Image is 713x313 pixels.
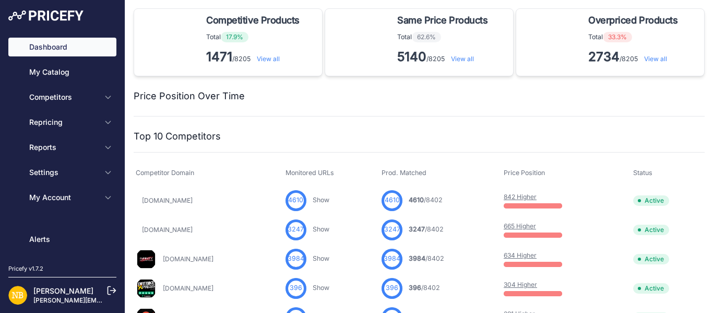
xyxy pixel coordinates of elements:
a: Dashboard [8,38,116,56]
span: 3247 [409,225,425,233]
span: Active [633,254,669,264]
a: 304 Higher [504,281,537,288]
nav: Sidebar [8,38,116,288]
span: 4610 [385,195,400,205]
p: /8205 [588,49,682,65]
span: Competitors [29,92,98,102]
span: 4610 [409,196,424,204]
h2: Price Position Over Time [134,89,245,103]
p: Total [397,32,492,42]
span: 396 [409,284,421,292]
button: Reports [8,138,116,157]
div: Pricefy v1.7.2 [8,264,43,273]
a: 396/8402 [409,284,440,292]
span: Status [633,169,652,177]
strong: 5140 [397,49,426,64]
span: 3247 [384,225,400,235]
span: 3984 [384,254,400,264]
a: [DOMAIN_NAME] [142,196,193,204]
strong: 1471 [206,49,232,64]
span: 4610 [288,195,303,205]
span: 3984 [409,254,425,262]
span: 62.6% [412,32,441,42]
span: Repricing [29,117,98,127]
span: Active [633,195,669,206]
span: My Account [29,192,98,203]
p: Total [588,32,682,42]
button: My Account [8,188,116,207]
span: 3984 [288,254,304,264]
a: Show [313,225,329,233]
a: 842 Higher [504,193,537,201]
span: Overpriced Products [588,13,678,28]
a: My Catalog [8,63,116,82]
span: 33.3% [603,32,632,42]
a: [DOMAIN_NAME] [163,255,213,263]
span: 396 [386,283,398,293]
p: /8205 [397,49,492,65]
span: 17.9% [221,32,248,42]
a: [DOMAIN_NAME] [163,284,213,292]
span: Monitored URLs [286,169,334,177]
a: Show [313,254,329,262]
a: [PERSON_NAME][EMAIL_ADDRESS][DOMAIN_NAME] [33,296,194,304]
a: View all [257,55,280,63]
a: View all [451,55,474,63]
a: [DOMAIN_NAME] [142,226,193,234]
span: Reports [29,142,98,153]
span: Settings [29,167,98,178]
strong: 2734 [588,49,620,64]
span: Same Price Products [397,13,488,28]
span: Active [633,283,669,294]
span: Price Position [504,169,545,177]
a: Alerts [8,230,116,249]
button: Competitors [8,88,116,107]
p: /8205 [206,49,304,65]
p: Total [206,32,304,42]
span: Prod. Matched [382,169,426,177]
a: Show [313,284,329,292]
span: Active [633,225,669,235]
span: Competitive Products [206,13,300,28]
a: 3984/8402 [409,254,444,262]
span: 396 [290,283,302,293]
button: Repricing [8,113,116,132]
a: 634 Higher [504,251,537,259]
a: Show [313,196,329,204]
img: Pricefy Logo [8,10,84,21]
a: 665 Higher [504,222,536,230]
button: Settings [8,163,116,182]
span: Competitor Domain [136,169,194,177]
a: 3247/8402 [409,225,444,233]
a: View all [644,55,667,63]
h2: Top 10 Competitors [134,129,221,144]
span: 3247 [288,225,304,235]
a: [PERSON_NAME] [33,286,93,295]
a: 4610/8402 [409,196,443,204]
